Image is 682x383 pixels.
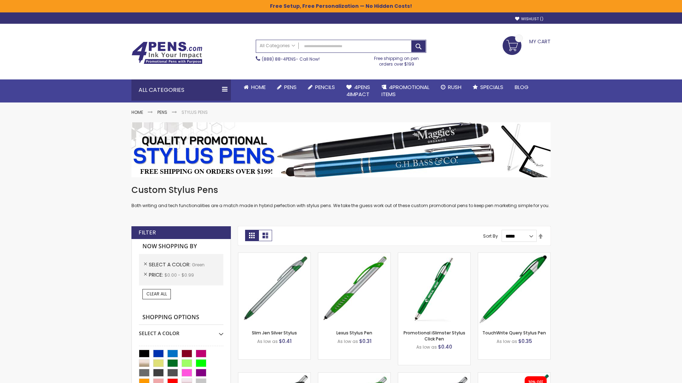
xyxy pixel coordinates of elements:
[398,252,470,259] a: Promotional iSlimster Stylus Click Pen-Green
[337,338,358,344] span: As low as
[149,261,192,268] span: Select A Color
[438,343,452,350] span: $0.40
[262,56,320,62] span: - Call Now!
[257,338,278,344] span: As low as
[515,16,543,22] a: Wishlist
[131,184,551,209] div: Both writing and tech functionalities are a match made in hybrid perfection with stylus pens. We ...
[279,338,292,345] span: $0.41
[318,372,390,378] a: Boston Silver Stylus Pen-Green
[478,252,550,259] a: TouchWrite Query Stylus Pen-Green
[497,338,517,344] span: As low as
[346,83,370,98] span: 4Pens 4impact
[435,79,467,95] a: Rush
[238,372,310,378] a: Boston Stylus Pen-Green
[518,338,532,345] span: $0.35
[467,79,509,95] a: Specials
[146,291,167,297] span: Clear All
[416,344,437,350] span: As low as
[238,253,310,325] img: Slim Jen Silver Stylus-Green
[238,252,310,259] a: Slim Jen Silver Stylus-Green
[192,262,205,268] span: Green
[367,53,427,67] div: Free shipping on pen orders over $199
[238,79,271,95] a: Home
[515,83,529,91] span: Blog
[483,233,498,239] label: Sort By
[315,83,335,91] span: Pencils
[318,253,390,325] img: Lexus Stylus Pen-Green
[256,40,299,52] a: All Categories
[318,252,390,259] a: Lexus Stylus Pen-Green
[245,230,259,241] strong: Grid
[398,372,470,378] a: Lexus Metallic Stylus Pen-Green
[131,184,551,196] h1: Custom Stylus Pens
[271,79,302,95] a: Pens
[139,325,223,337] div: Select A Color
[480,83,503,91] span: Specials
[376,79,435,102] a: 4PROMOTIONALITEMS
[131,122,551,177] img: Stylus Pens
[149,271,164,278] span: Price
[404,330,465,342] a: Promotional iSlimster Stylus Click Pen
[131,41,202,64] img: 4Pens Custom Pens and Promotional Products
[131,79,231,101] div: All Categories
[482,330,546,336] a: TouchWrite Query Stylus Pen
[448,83,461,91] span: Rush
[139,239,223,254] strong: Now Shopping by
[262,56,296,62] a: (888) 88-4PENS
[131,109,143,115] a: Home
[251,83,266,91] span: Home
[478,372,550,378] a: iSlimster II - Full Color-Green
[139,310,223,325] strong: Shopping Options
[359,338,372,345] span: $0.31
[260,43,295,49] span: All Categories
[284,83,297,91] span: Pens
[341,79,376,102] a: 4Pens4impact
[182,109,208,115] strong: Stylus Pens
[142,289,171,299] a: Clear All
[336,330,372,336] a: Lexus Stylus Pen
[252,330,297,336] a: Slim Jen Silver Stylus
[509,79,534,95] a: Blog
[302,79,341,95] a: Pencils
[398,253,470,325] img: Promotional iSlimster Stylus Click Pen-Green
[164,272,194,278] span: $0.00 - $0.99
[478,253,550,325] img: TouchWrite Query Stylus Pen-Green
[139,229,156,237] strong: Filter
[381,83,429,98] span: 4PROMOTIONAL ITEMS
[157,109,167,115] a: Pens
